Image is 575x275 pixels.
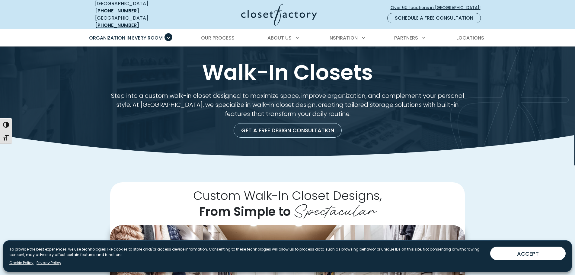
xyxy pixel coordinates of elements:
[201,34,235,41] span: Our Process
[193,187,382,204] span: Custom Walk-In Closet Designs,
[95,14,183,29] div: [GEOGRAPHIC_DATA]
[391,5,485,11] span: Over 60 Locations in [GEOGRAPHIC_DATA]!
[234,123,342,138] a: Get a Free Design Consultation
[95,22,139,29] a: [PHONE_NUMBER]
[394,34,418,41] span: Partners
[94,61,481,84] h1: Walk-In Closets
[95,7,139,14] a: [PHONE_NUMBER]
[456,34,484,41] span: Locations
[267,34,292,41] span: About Us
[390,2,486,13] a: Over 60 Locations in [GEOGRAPHIC_DATA]!
[9,247,485,257] p: To provide the best experiences, we use technologies like cookies to store and/or access device i...
[490,247,566,260] button: ACCEPT
[85,30,490,46] nav: Primary Menu
[9,260,34,266] a: Cookie Policy
[328,34,358,41] span: Inspiration
[199,203,291,220] span: From Simple to
[294,197,376,221] span: Spectacular
[37,260,61,266] a: Privacy Policy
[241,4,317,26] img: Closet Factory Logo
[387,13,481,23] a: Schedule a Free Consultation
[110,91,465,118] p: Step into a custom walk-in closet designed to maximize space, improve organization, and complemen...
[89,34,163,41] span: Organization in Every Room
